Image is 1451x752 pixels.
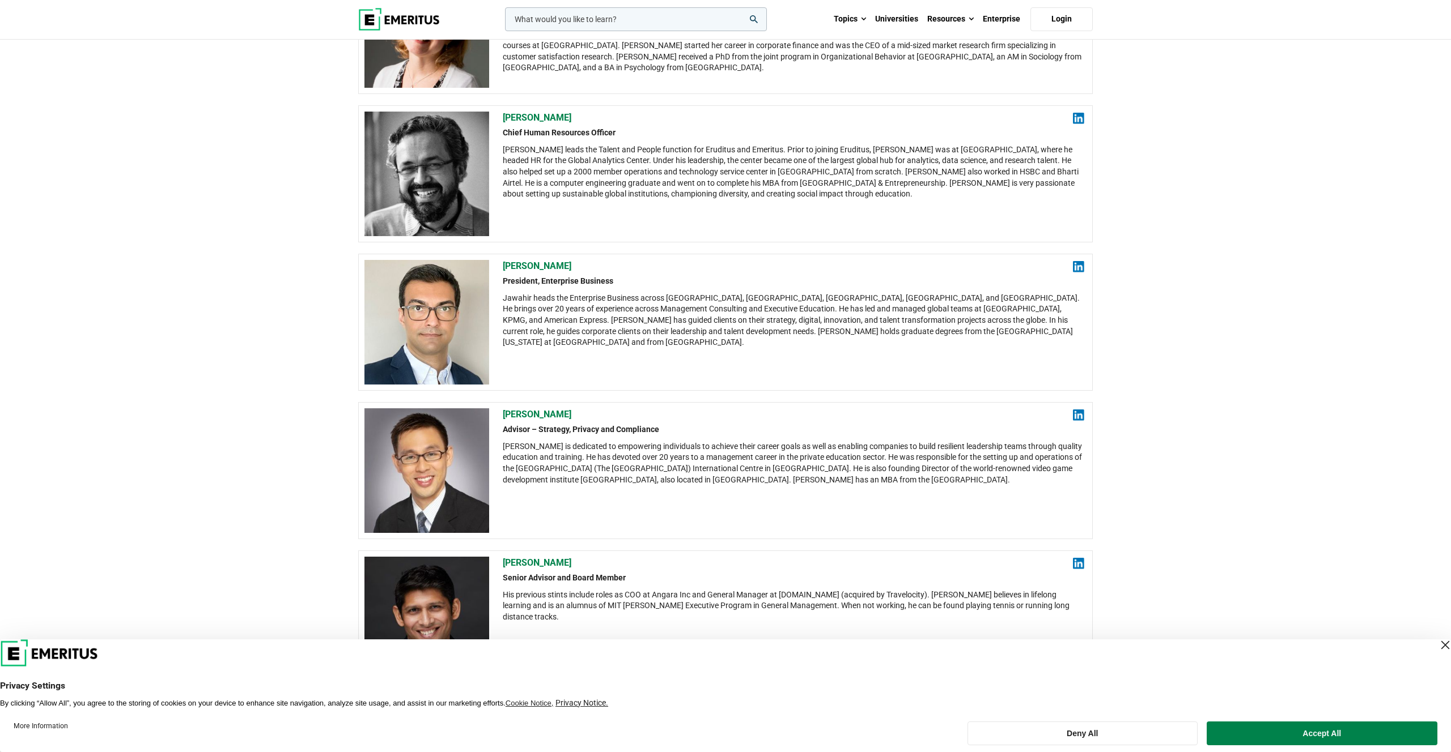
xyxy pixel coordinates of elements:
[503,589,1084,623] div: His previous stints include roles as COO at Angara Inc and General Manager at [DOMAIN_NAME] (acqu...
[503,572,1084,584] h2: Senior Advisor and Board Member
[503,112,1084,124] h2: [PERSON_NAME]
[503,293,1084,348] div: Jawahir heads the Enterprise Business across [GEOGRAPHIC_DATA], [GEOGRAPHIC_DATA], [GEOGRAPHIC_DA...
[503,276,1084,287] h2: President, Enterprise Business
[1073,558,1084,569] img: linkedin.png
[364,112,489,236] img: Ganesh-S_500x500px
[503,260,1084,272] h2: [PERSON_NAME]
[364,557,489,681] img: Shaun-Dubash-300x300-1
[364,260,489,384] img: Jawahir-Morarji-picture
[364,408,489,533] img: Gabriel-Lee
[1030,7,1093,31] a: Login
[1073,409,1084,421] img: linkedin.png
[503,127,1084,139] h2: Chief Human Resources Officer
[503,424,1084,435] h2: Advisor – Strategy, Privacy and Compliance
[503,144,1084,200] div: [PERSON_NAME] leads the Talent and People function for Eruditus and Emeritus. Prior to joining Er...
[1073,113,1084,124] img: linkedin.png
[503,408,1084,421] h2: [PERSON_NAME]
[505,7,767,31] input: woocommerce-product-search-field-0
[1073,261,1084,272] img: linkedin.png
[503,441,1084,485] div: [PERSON_NAME] is dedicated to empowering individuals to achieve their career goals as well as ena...
[503,557,1084,569] h2: [PERSON_NAME]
